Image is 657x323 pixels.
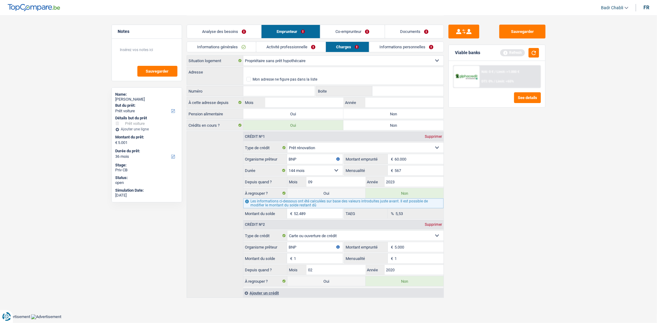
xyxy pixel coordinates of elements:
label: Année [366,177,385,187]
div: Mon adresse ne figure pas dans la liste [253,78,317,81]
label: TAEG [344,209,388,218]
span: € [388,154,395,164]
label: Durée [243,165,287,175]
span: € [287,253,294,263]
label: Situation logement [187,56,243,66]
label: Durée du prêt: [116,149,177,154]
label: À regrouper ? [243,276,287,286]
div: fr [643,5,649,10]
label: Type de crédit [243,231,287,241]
div: Viable banks [455,50,480,55]
input: AAAA [385,177,444,187]
span: DTI: 0% [481,79,493,83]
img: AlphaCredit [455,73,478,80]
div: Crédit nº1 [243,135,266,138]
div: Simulation Date: [116,188,178,193]
input: MM [306,177,365,187]
span: € [287,209,294,218]
label: Montant emprunté [344,242,388,252]
button: Sauvegarder [499,25,545,38]
input: AAAA [385,265,444,275]
label: Depuis quand ? [243,265,287,275]
span: € [388,253,395,263]
label: Non [343,120,444,130]
label: Oui [243,120,343,130]
input: MM [306,265,365,275]
label: Mois [243,98,265,107]
img: Advertisement [31,314,61,319]
label: Montant du solde [243,253,287,263]
div: [PERSON_NAME] [116,97,178,102]
label: Type de crédit [243,143,287,153]
a: Informations personnelles [369,42,444,52]
label: But du prêt: [116,103,177,108]
div: Priv CB [116,168,178,173]
a: Documents [385,25,444,38]
div: Supprimer [423,135,444,138]
div: Refresh [500,49,525,56]
span: Limit: <65% [496,79,514,83]
input: AAAA [365,98,443,107]
label: Montant du prêt: [116,135,177,140]
button: Sauvegarder [137,66,177,77]
span: NAI: 0 € [481,70,493,74]
label: Mensualité [344,165,388,175]
label: Montant du solde [243,209,287,218]
span: € [388,165,395,175]
div: Ajouter un crédit [243,288,443,297]
label: Non [343,109,444,119]
label: Oui [287,276,365,286]
h5: Notes [118,29,176,34]
button: See details [514,92,541,103]
div: Status: [116,175,178,180]
a: Charges [326,42,369,52]
input: Sélectionnez votre adresse dans la barre de recherche [243,67,444,77]
label: Oui [287,188,365,198]
div: open [116,180,178,185]
div: Supprimer [423,223,444,226]
label: Crédits en cours ? [187,120,243,130]
div: [DATE] [116,193,178,198]
a: Badr Chabli [596,3,628,13]
span: % [388,209,395,218]
span: / [494,70,496,74]
label: Non [366,188,444,198]
label: À regrouper ? [243,188,287,198]
div: Stage: [116,163,178,168]
a: Emprunteur [262,25,320,38]
label: Numéro [187,86,243,96]
label: Boite [316,86,372,96]
label: Mensualité [344,253,388,263]
span: € [116,140,118,145]
span: / [494,79,495,83]
span: Limit: >1.000 € [497,70,519,74]
a: Co-emprunteur [320,25,384,38]
a: Activité professionnelle [256,42,326,52]
label: Année [343,98,365,107]
label: Organisme prêteur [243,242,287,252]
div: Name: [116,92,178,97]
img: TopCompare Logo [8,4,60,11]
label: Depuis quand ? [243,177,287,187]
label: Non [366,276,444,286]
a: Analyse des besoins [187,25,261,38]
input: MM [265,98,343,107]
label: Oui [243,109,343,119]
label: Adresse [187,67,243,77]
span: Sauvegarder [146,69,169,73]
label: Pension alimentaire [187,109,243,119]
div: Ajouter une ligne [116,127,178,131]
div: Détails but du prêt [116,116,178,121]
a: Informations générales [187,42,256,52]
div: Les informations ci-dessous ont été calculées sur base des valeurs introduites juste avant. Il es... [243,198,443,208]
span: € [388,242,395,252]
label: À cette adresse depuis [187,98,243,107]
label: Montant emprunté [344,154,388,164]
div: Crédit nº2 [243,223,266,226]
label: Mois [287,265,306,275]
label: Année [366,265,385,275]
span: Badr Chabli [601,5,623,10]
label: Organisme prêteur [243,154,287,164]
label: Mois [287,177,306,187]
